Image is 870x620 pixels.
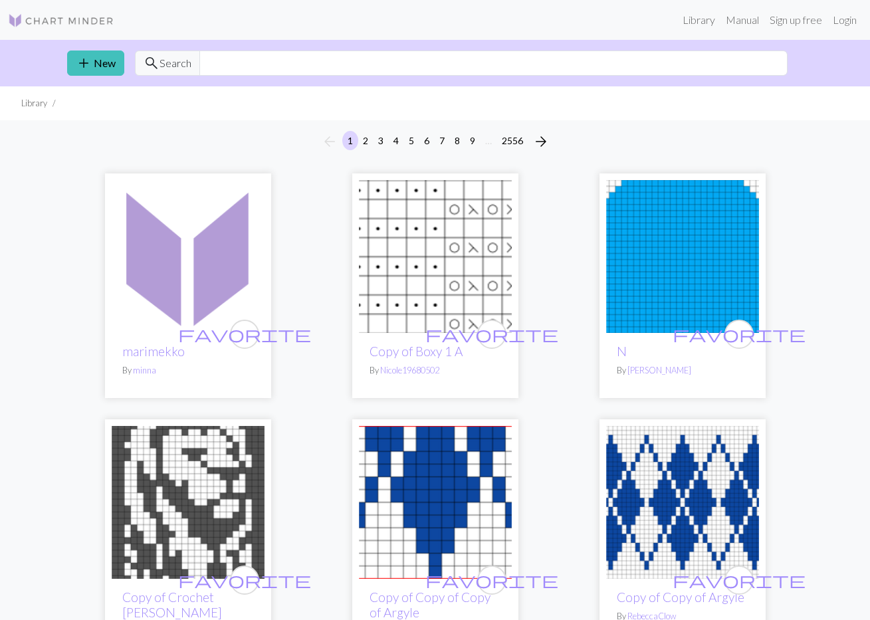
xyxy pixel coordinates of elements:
button: 5 [403,131,419,150]
a: Sign up free [764,7,827,33]
button: 4 [388,131,404,150]
img: Crochet Harry Potter Gryffindor [112,426,265,579]
span: favorite [425,324,558,344]
i: favourite [425,567,558,593]
i: favourite [178,321,311,348]
a: Copy of Copy of Argyle [617,589,744,605]
span: favorite [673,324,806,344]
i: favourite [673,567,806,593]
a: [PERSON_NAME] [627,365,691,375]
a: Boxy 1 A [359,249,512,261]
img: N [606,180,759,333]
img: BODY 2 [606,426,759,579]
a: marimekko [112,249,265,261]
a: BODY 2 [606,494,759,507]
i: Next [533,134,549,150]
span: favorite [673,569,806,590]
span: search [144,54,160,72]
span: favorite [178,324,311,344]
button: favourite [724,320,754,349]
li: Library [21,97,47,110]
i: favourite [425,321,558,348]
a: minna [133,365,156,375]
p: By [617,364,748,377]
a: Manual [720,7,764,33]
a: Library [677,7,720,33]
a: N [617,344,627,359]
span: arrow_forward [533,132,549,151]
a: N [606,249,759,261]
a: New [67,51,124,76]
a: marimekko [122,344,185,359]
p: By [370,364,501,377]
button: favourite [477,320,506,349]
button: favourite [724,566,754,595]
button: Next [528,131,554,152]
button: 8 [449,131,465,150]
button: 2 [358,131,374,150]
i: favourite [178,567,311,593]
i: favourite [673,321,806,348]
a: Crochet Harry Potter Gryffindor [112,494,265,507]
span: favorite [178,569,311,590]
img: marimekko [112,180,265,333]
p: By [122,364,254,377]
span: add [76,54,92,72]
button: 1 [342,131,358,150]
a: Copy of Boxy 1 A [370,344,463,359]
button: favourite [477,566,506,595]
span: favorite [425,569,558,590]
button: favourite [230,566,259,595]
img: Boxy 1 A [359,180,512,333]
a: Login [827,7,862,33]
button: 9 [465,131,481,150]
img: BODY 2 [359,426,512,579]
button: favourite [230,320,259,349]
a: Copy of Copy of Copy of Argyle [370,589,490,620]
nav: Page navigation [316,131,554,152]
img: Logo [8,13,114,29]
a: BODY 2 [359,494,512,507]
button: 6 [419,131,435,150]
span: Search [160,55,191,71]
button: 3 [373,131,389,150]
button: 7 [434,131,450,150]
button: 2556 [496,131,528,150]
a: Nicole19680502 [380,365,439,375]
